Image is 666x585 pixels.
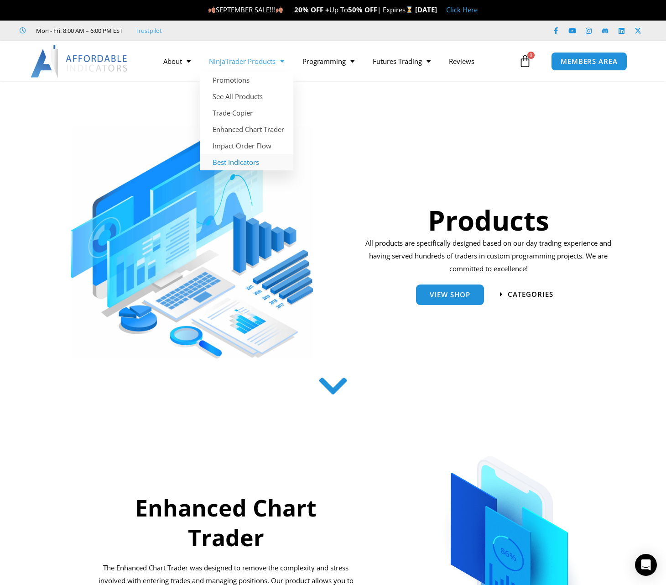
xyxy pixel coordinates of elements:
[200,72,293,88] a: Promotions
[416,285,484,305] a: View Shop
[200,51,293,72] a: NinjaTrader Products
[406,6,413,13] img: ⌛
[508,291,553,298] span: categories
[200,88,293,105] a: See All Products
[154,51,516,72] nav: Menu
[500,291,553,298] a: categories
[635,554,657,576] div: Open Intercom Messenger
[561,58,618,65] span: MEMBERS AREA
[154,51,200,72] a: About
[362,201,614,239] h1: Products
[294,5,329,14] strong: 20% OFF +
[551,52,627,71] a: MEMBERS AREA
[293,51,364,72] a: Programming
[200,121,293,137] a: Enhanced Chart Trader
[362,237,614,275] p: All products are specifically designed based on our day trading experience and having served hund...
[200,137,293,154] a: Impact Order Flow
[200,72,293,170] ul: NinjaTrader Products
[527,52,535,59] span: 0
[440,51,484,72] a: Reviews
[31,45,129,78] img: LogoAI | Affordable Indicators – NinjaTrader
[208,6,215,13] img: 🍂
[430,291,470,298] span: View Shop
[135,25,162,36] a: Trustpilot
[505,48,545,74] a: 0
[71,127,313,358] img: ProductsSection scaled | Affordable Indicators – NinjaTrader
[364,51,440,72] a: Futures Trading
[200,105,293,121] a: Trade Copier
[208,5,415,14] span: SEPTEMBER SALE!!! Up To | Expires
[200,154,293,170] a: Best Indicators
[34,25,123,36] span: Mon - Fri: 8:00 AM – 6:00 PM EST
[446,5,478,14] a: Click Here
[415,5,437,14] strong: [DATE]
[348,5,377,14] strong: 50% OFF
[276,6,283,13] img: 🍂
[97,493,355,553] h2: Enhanced Chart Trader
